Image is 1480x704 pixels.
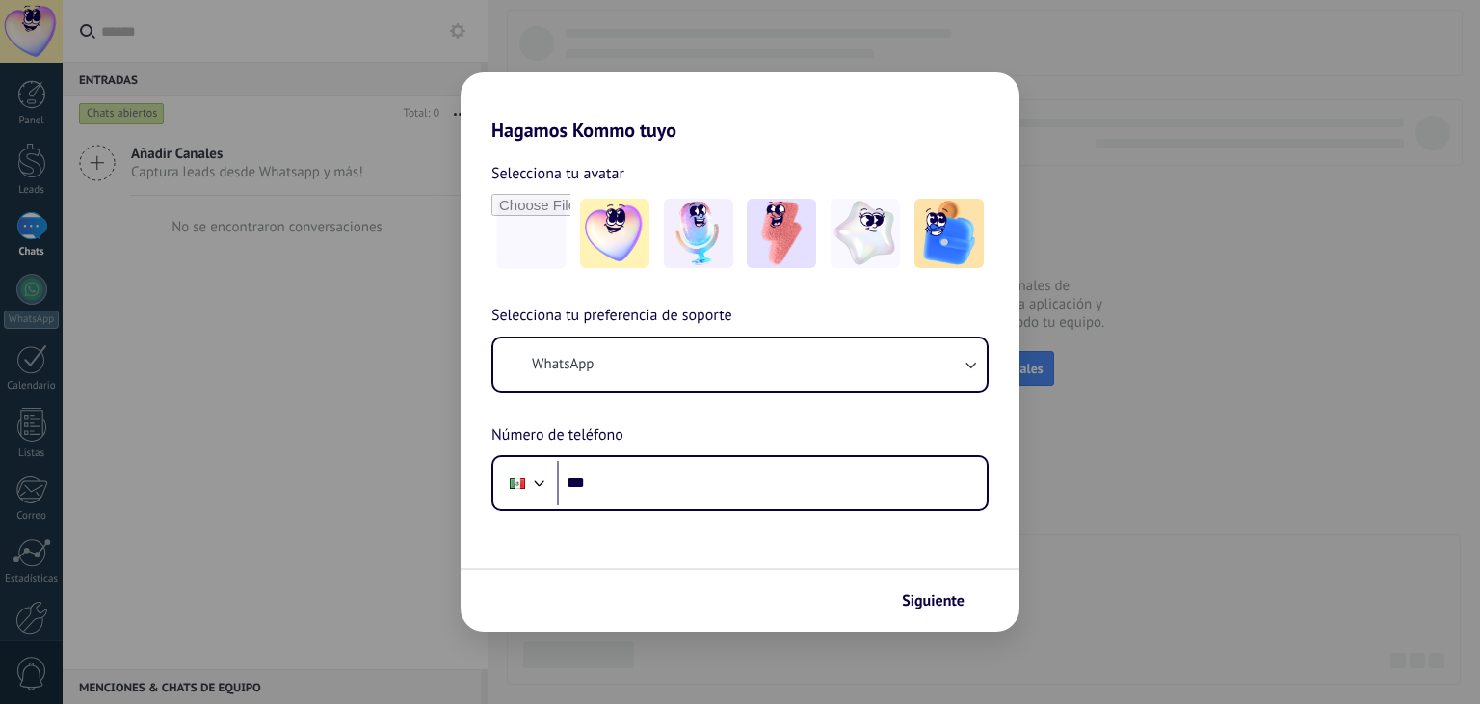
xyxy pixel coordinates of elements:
[491,304,732,329] span: Selecciona tu preferencia de soporte
[532,355,594,374] span: WhatsApp
[580,199,649,268] img: -1.jpeg
[893,584,991,617] button: Siguiente
[664,199,733,268] img: -2.jpeg
[914,199,984,268] img: -5.jpeg
[499,463,536,503] div: Mexico: + 52
[831,199,900,268] img: -4.jpeg
[491,423,623,448] span: Número de teléfono
[747,199,816,268] img: -3.jpeg
[491,161,624,186] span: Selecciona tu avatar
[493,338,987,391] button: WhatsApp
[461,72,1019,142] h2: Hagamos Kommo tuyo
[902,594,965,608] span: Siguiente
